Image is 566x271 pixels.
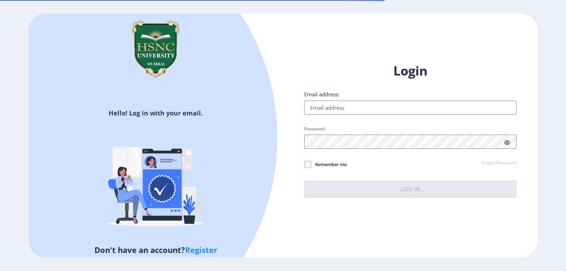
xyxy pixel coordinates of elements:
label: Password: [304,126,325,132]
img: Verified-rafiki.svg [94,120,218,244]
a: Forgot Password? [481,160,516,166]
a: Register [185,244,217,255]
label: Email address: [304,91,340,98]
img: hsnc.png [120,13,191,84]
h5: Don't have an account? [34,244,278,255]
span: Remember me [311,160,347,169]
input: Email address [304,101,516,115]
h1: Login [304,62,516,79]
button: Log In [304,181,516,198]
